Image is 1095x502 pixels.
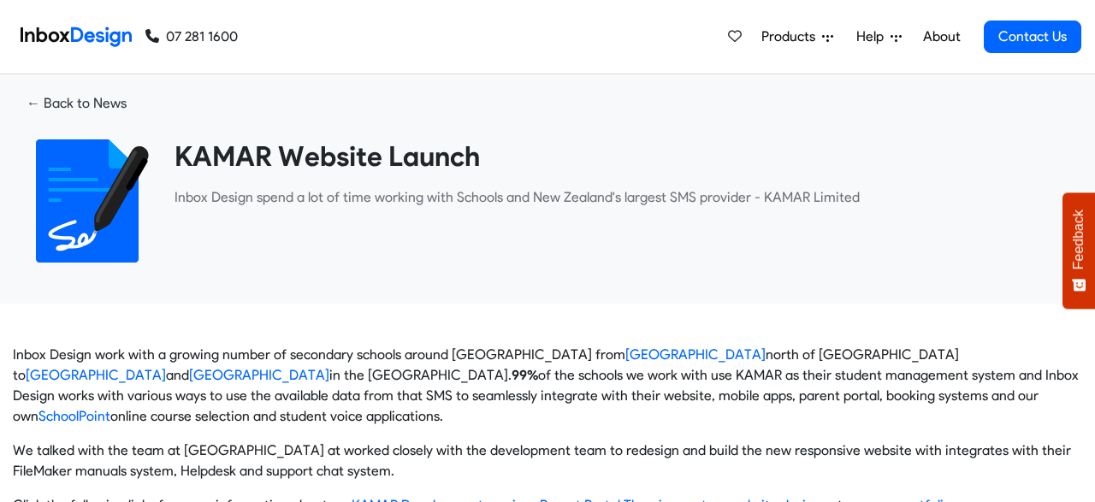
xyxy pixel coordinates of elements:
[175,187,1069,208] p: ​Inbox Design spend a lot of time working with Schools and New Zealand's largest SMS provider - K...
[984,21,1081,53] a: Contact Us
[761,27,822,47] span: Products
[38,408,110,424] a: SchoolPoint
[849,20,909,54] a: Help
[1062,192,1095,309] button: Feedback - Show survey
[145,27,238,47] a: 07 281 1600
[175,139,1069,174] heading: KAMAR Website Launch
[13,345,1082,427] p: Inbox Design work with a growing number of secondary schools around [GEOGRAPHIC_DATA] from north ...
[189,367,329,383] a: [GEOGRAPHIC_DATA]
[755,20,840,54] a: Products
[13,88,140,119] a: ← Back to News
[13,440,1082,481] p: We talked with the team at [GEOGRAPHIC_DATA] at worked closely with the development team to redes...
[918,20,965,54] a: About
[625,346,766,363] a: [GEOGRAPHIC_DATA]
[512,367,538,383] strong: 99%
[26,367,166,383] a: [GEOGRAPHIC_DATA]
[26,139,149,263] img: 2022_01_18_icon_signature.svg
[1071,210,1086,269] span: Feedback
[856,27,891,47] span: Help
